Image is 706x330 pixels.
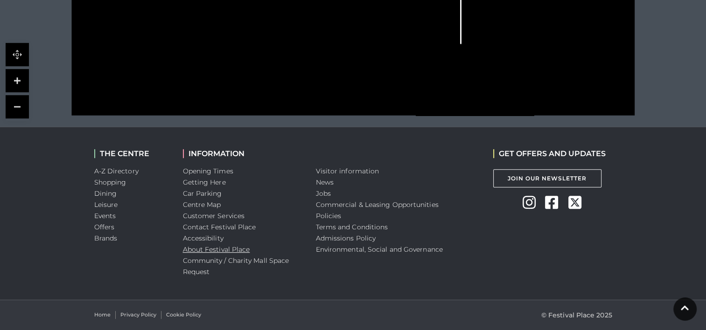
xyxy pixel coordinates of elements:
a: Privacy Policy [120,311,156,319]
a: Cookie Policy [166,311,201,319]
h2: THE CENTRE [94,149,169,158]
a: Opening Times [183,167,233,175]
a: Accessibility [183,234,224,242]
a: Dining [94,189,117,198]
p: © Festival Place 2025 [541,309,612,321]
a: Getting Here [183,178,226,186]
a: Commercial & Leasing Opportunities [316,200,439,209]
a: Car Parking [183,189,222,198]
a: Brands [94,234,118,242]
a: Join Our Newsletter [493,169,601,187]
a: Terms and Conditions [316,223,388,231]
a: News [316,178,334,186]
a: Home [94,311,111,319]
a: Environmental, Social and Governance [316,245,443,254]
a: Offers [94,223,115,231]
a: A-Z Directory [94,167,139,175]
a: Policies [316,212,342,220]
a: Visitor information [316,167,379,175]
a: Centre Map [183,200,221,209]
a: Leisure [94,200,118,209]
a: Community / Charity Mall Space Request [183,256,289,276]
a: Contact Festival Place [183,223,256,231]
a: About Festival Place [183,245,250,254]
a: Admissions Policy [316,234,376,242]
h2: GET OFFERS AND UPDATES [493,149,606,158]
a: Shopping [94,178,126,186]
h2: INFORMATION [183,149,302,158]
a: Events [94,212,116,220]
a: Jobs [316,189,331,198]
a: Customer Services [183,212,245,220]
